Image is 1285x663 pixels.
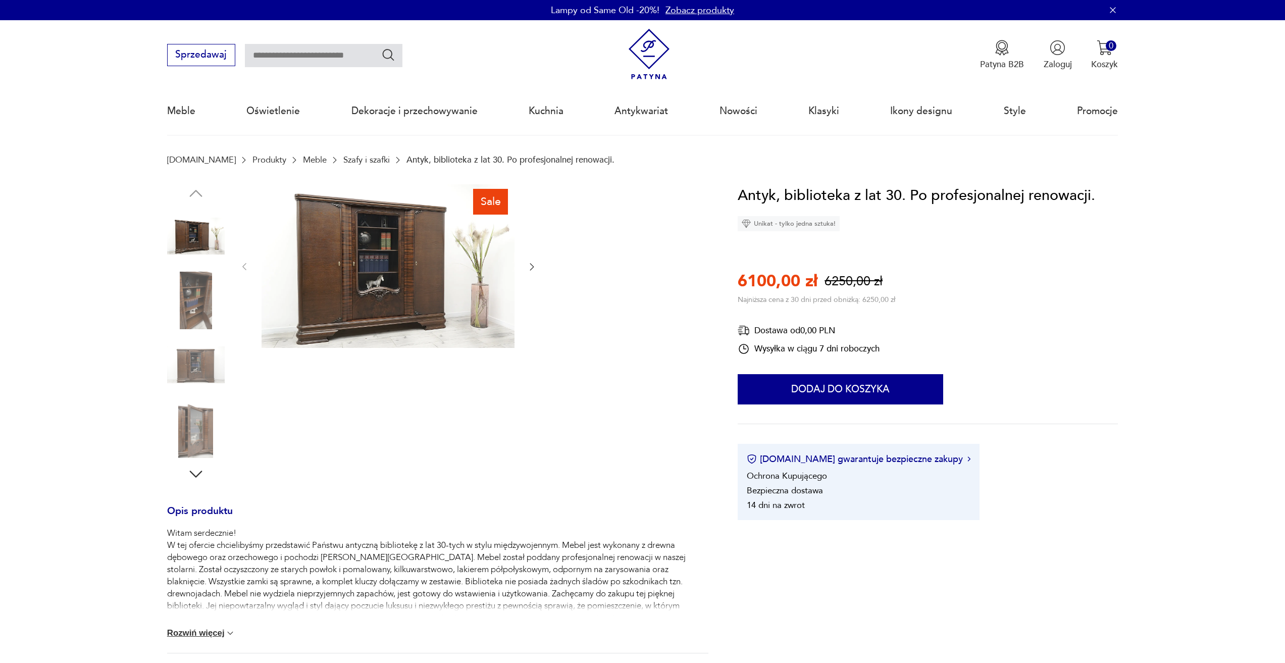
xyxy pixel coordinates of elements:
[614,88,668,134] a: Antykwariat
[738,270,817,292] p: 6100,00 zł
[738,324,880,337] div: Dostawa od 0,00 PLN
[262,184,515,348] img: Zdjęcie produktu Antyk, biblioteka z lat 30. Po profesjonalnej renowacji.
[167,52,235,60] a: Sprzedawaj
[747,470,827,482] li: Ochrona Kupującego
[738,374,943,404] button: Dodaj do koszyka
[624,29,675,80] img: Patyna - sklep z meblami i dekoracjami vintage
[381,47,396,62] button: Szukaj
[246,88,300,134] a: Oświetlenie
[825,273,883,290] p: 6250,00 zł
[473,189,508,214] div: Sale
[167,272,225,329] img: Zdjęcie produktu Antyk, biblioteka z lat 30. Po profesjonalnej renowacji.
[747,485,823,496] li: Bezpieczna dostawa
[980,40,1024,70] a: Ikona medaluPatyna B2B
[529,88,563,134] a: Kuchnia
[1050,40,1065,56] img: Ikonka użytkownika
[167,336,225,394] img: Zdjęcie produktu Antyk, biblioteka z lat 30. Po profesjonalnej renowacji.
[747,454,757,464] img: Ikona certyfikatu
[351,88,478,134] a: Dekoracje i przechowywanie
[167,88,195,134] a: Meble
[994,40,1010,56] img: Ikona medalu
[742,219,751,228] img: Ikona diamentu
[167,628,236,638] button: Rozwiń więcej
[747,499,805,511] li: 14 dni na zwrot
[343,155,390,165] a: Szafy i szafki
[980,40,1024,70] button: Patyna B2B
[747,453,970,466] button: [DOMAIN_NAME] gwarantuje bezpieczne zakupy
[738,216,840,231] div: Unikat - tylko jedna sztuka!
[1077,88,1118,134] a: Promocje
[303,155,327,165] a: Meble
[1091,40,1118,70] button: 0Koszyk
[738,343,880,355] div: Wysyłka w ciągu 7 dni roboczych
[167,208,225,265] img: Zdjęcie produktu Antyk, biblioteka z lat 30. Po profesjonalnej renowacji.
[738,184,1095,208] h1: Antyk, biblioteka z lat 30. Po profesjonalnej renowacji.
[551,4,659,17] p: Lampy od Same Old -20%!
[252,155,286,165] a: Produkty
[665,4,734,17] a: Zobacz produkty
[1004,88,1026,134] a: Style
[1044,59,1072,70] p: Zaloguj
[225,628,235,638] img: chevron down
[167,155,236,165] a: [DOMAIN_NAME]
[980,59,1024,70] p: Patyna B2B
[967,456,970,462] img: Ikona strzałki w prawo
[719,88,757,134] a: Nowości
[167,527,708,624] p: Witam serdecznie! W tej ofercie chcielibyśmy przedstawić Państwu antyczną bibliotekę z lat 30-tyc...
[167,400,225,458] img: Zdjęcie produktu Antyk, biblioteka z lat 30. Po profesjonalnej renowacji.
[1097,40,1112,56] img: Ikona koszyka
[1091,59,1118,70] p: Koszyk
[738,324,750,337] img: Ikona dostawy
[1044,40,1072,70] button: Zaloguj
[890,88,952,134] a: Ikony designu
[167,44,235,66] button: Sprzedawaj
[167,507,708,528] h3: Opis produktu
[738,295,895,304] p: Najniższa cena z 30 dni przed obniżką: 6250,00 zł
[1106,40,1116,51] div: 0
[808,88,839,134] a: Klasyki
[406,155,614,165] p: Antyk, biblioteka z lat 30. Po profesjonalnej renowacji.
